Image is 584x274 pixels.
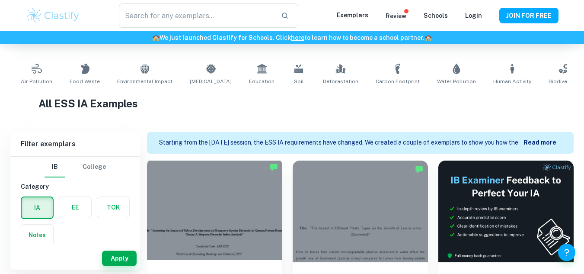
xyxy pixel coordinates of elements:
[424,34,432,41] span: 🏫
[337,10,368,20] p: Exemplars
[97,197,129,218] button: TOK
[159,138,523,148] p: Starting from the [DATE] session, the ESS IA requirements have changed. We created a couple of ex...
[523,139,556,146] b: Read more
[386,11,406,21] p: Review
[45,157,106,177] div: Filter type choice
[119,3,274,28] input: Search for any exemplars...
[152,34,160,41] span: 🏫
[10,132,140,156] h6: Filter exemplars
[294,77,304,85] span: Soil
[291,34,304,41] a: here
[465,12,482,19] a: Login
[437,77,476,85] span: Water Pollution
[323,77,358,85] span: Deforestation
[59,197,91,218] button: EE
[21,77,52,85] span: Air Pollution
[21,225,53,245] button: Notes
[249,77,274,85] span: Education
[269,163,278,171] img: Marked
[424,12,448,19] a: Schools
[549,77,578,85] span: Biodiversity
[70,77,100,85] span: Food Waste
[26,7,81,24] img: Clastify logo
[190,77,232,85] span: [MEDICAL_DATA]
[38,96,546,111] h1: All ESS IA Examples
[21,182,130,191] h6: Category
[493,77,531,85] span: Human Activity
[117,77,172,85] span: Environmental Impact
[2,33,582,42] h6: We just launched Clastify for Schools. Click to learn how to become a school partner.
[83,157,106,177] button: College
[415,165,424,174] img: Marked
[558,244,575,261] button: Help and Feedback
[376,77,420,85] span: Carbon Footprint
[102,251,137,266] button: Apply
[438,161,574,262] img: Thumbnail
[499,8,558,23] button: JOIN FOR FREE
[45,157,65,177] button: IB
[22,197,53,218] button: IA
